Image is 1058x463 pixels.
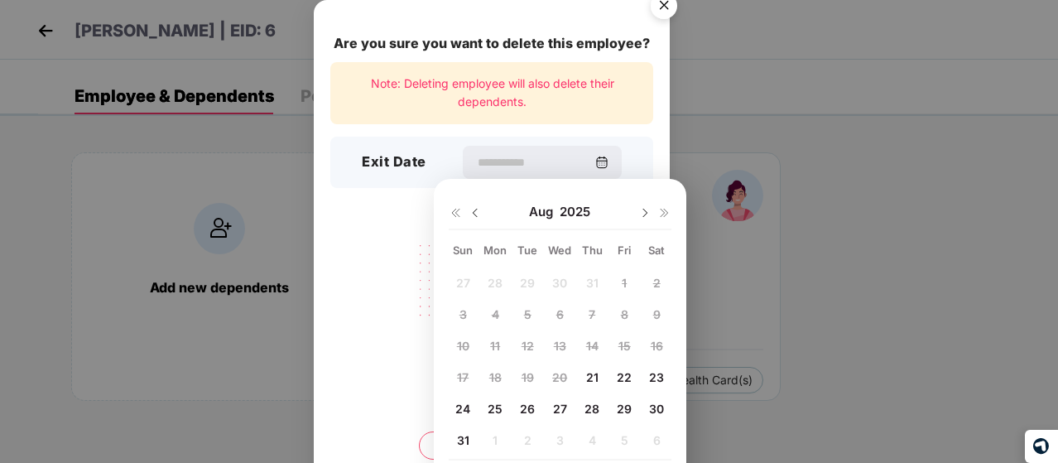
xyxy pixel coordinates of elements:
[488,402,503,416] span: 25
[546,243,575,258] div: Wed
[520,402,535,416] span: 26
[595,156,608,169] img: svg+xml;base64,PHN2ZyBpZD0iQ2FsZW5kYXItMzJ4MzIiIHhtbG5zPSJodHRwOi8vd3d3LnczLm9yZy8yMDAwL3N2ZyIgd2...
[399,234,584,364] img: svg+xml;base64,PHN2ZyB4bWxucz0iaHR0cDovL3d3dy53My5vcmcvMjAwMC9zdmciIHdpZHRoPSIyMjQiIGhlaWdodD0iMT...
[578,243,607,258] div: Thu
[529,204,560,220] span: Aug
[649,402,664,416] span: 30
[610,243,639,258] div: Fri
[553,402,567,416] span: 27
[584,402,599,416] span: 28
[449,206,462,219] img: svg+xml;base64,PHN2ZyB4bWxucz0iaHR0cDovL3d3dy53My5vcmcvMjAwMC9zdmciIHdpZHRoPSIxNiIgaGVpZ2h0PSIxNi...
[481,243,510,258] div: Mon
[617,402,632,416] span: 29
[330,33,653,54] div: Are you sure you want to delete this employee?
[642,243,671,258] div: Sat
[449,243,478,258] div: Sun
[362,152,426,173] h3: Exit Date
[469,206,482,219] img: svg+xml;base64,PHN2ZyBpZD0iRHJvcGRvd24tMzJ4MzIiIHhtbG5zPSJodHRwOi8vd3d3LnczLm9yZy8yMDAwL3N2ZyIgd2...
[658,206,671,219] img: svg+xml;base64,PHN2ZyB4bWxucz0iaHR0cDovL3d3dy53My5vcmcvMjAwMC9zdmciIHdpZHRoPSIxNiIgaGVpZ2h0PSIxNi...
[649,370,664,384] span: 23
[419,432,565,460] button: Delete permanently
[513,243,542,258] div: Tue
[586,370,599,384] span: 21
[560,204,590,220] span: 2025
[457,433,469,447] span: 31
[455,402,470,416] span: 24
[330,62,653,124] div: Note: Deleting employee will also delete their dependents.
[617,370,632,384] span: 22
[638,206,652,219] img: svg+xml;base64,PHN2ZyBpZD0iRHJvcGRvd24tMzJ4MzIiIHhtbG5zPSJodHRwOi8vd3d3LnczLm9yZy8yMDAwL3N2ZyIgd2...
